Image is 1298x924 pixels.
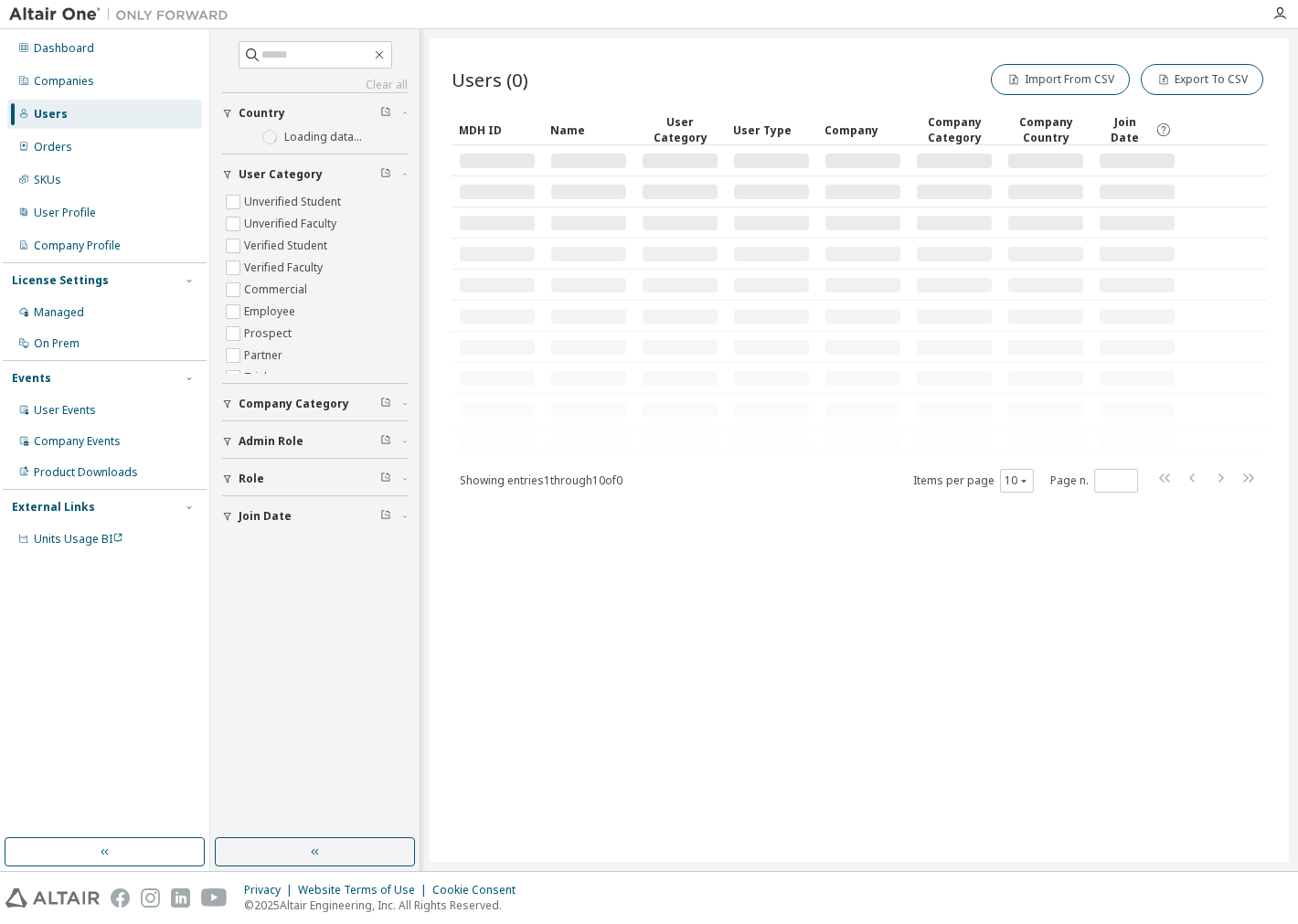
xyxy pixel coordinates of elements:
button: Role [222,459,408,499]
img: altair_logo.svg [5,888,100,908]
div: Company Events [34,434,121,449]
div: Users [34,107,68,122]
svg: Date when the user was first added or directly signed up. If the user was deleted and later re-ad... [1155,122,1172,138]
div: User Events [34,403,96,418]
img: linkedin.svg [171,888,190,908]
div: SKUs [34,173,61,187]
span: Country [239,106,285,121]
div: Dashboard [34,41,94,56]
img: facebook.svg [111,888,130,908]
label: Unverified Faculty [244,213,340,235]
button: Import From CSV [991,64,1130,95]
div: Events [12,371,51,386]
button: 10 [1005,473,1029,488]
button: Company Category [222,384,408,424]
div: On Prem [34,336,80,351]
span: Clear filter [380,509,391,524]
label: Trial [244,366,271,388]
span: Users (0) [452,67,528,92]
div: User Profile [34,206,96,220]
label: Verified Student [244,235,331,257]
div: Website Terms of Use [298,883,432,897]
div: User Type [733,115,810,144]
div: License Settings [12,273,109,288]
span: Clear filter [380,167,391,182]
span: Company Category [239,397,349,411]
div: Product Downloads [34,465,138,480]
button: Export To CSV [1141,64,1263,95]
span: Join Date [1099,114,1151,145]
div: Company Country [1007,114,1084,145]
span: Admin Role [239,434,303,449]
div: Privacy [244,883,298,897]
span: Clear filter [380,397,391,411]
span: Items per page [913,469,1034,493]
button: Country [222,93,408,133]
div: Managed [34,305,84,320]
div: Companies [34,74,94,89]
div: External Links [12,500,95,515]
button: Join Date [222,496,408,536]
button: User Category [222,154,408,195]
label: Partner [244,345,286,366]
button: Admin Role [222,421,408,462]
span: Units Usage BI [34,531,123,547]
span: Role [239,472,264,486]
div: Cookie Consent [432,883,527,897]
div: User Category [642,114,718,145]
label: Commercial [244,279,311,301]
img: Altair One [9,5,238,24]
div: Company Category [916,114,993,145]
span: User Category [239,167,323,182]
label: Prospect [244,323,295,345]
label: Verified Faculty [244,257,326,279]
p: © 2025 Altair Engineering, Inc. All Rights Reserved. [244,897,527,913]
span: Clear filter [380,434,391,449]
div: MDH ID [459,115,536,144]
label: Employee [244,301,299,323]
div: Company Profile [34,239,121,253]
label: Loading data... [284,130,362,144]
span: Clear filter [380,106,391,121]
img: youtube.svg [201,888,228,908]
span: Showing entries 1 through 10 of 0 [460,473,622,488]
span: Page n. [1050,469,1138,493]
span: Join Date [239,509,292,524]
div: Company [825,115,901,144]
div: Name [550,115,627,144]
div: Orders [34,140,72,154]
span: Clear filter [380,472,391,486]
a: Clear all [222,78,408,92]
img: instagram.svg [141,888,160,908]
label: Unverified Student [244,191,345,213]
